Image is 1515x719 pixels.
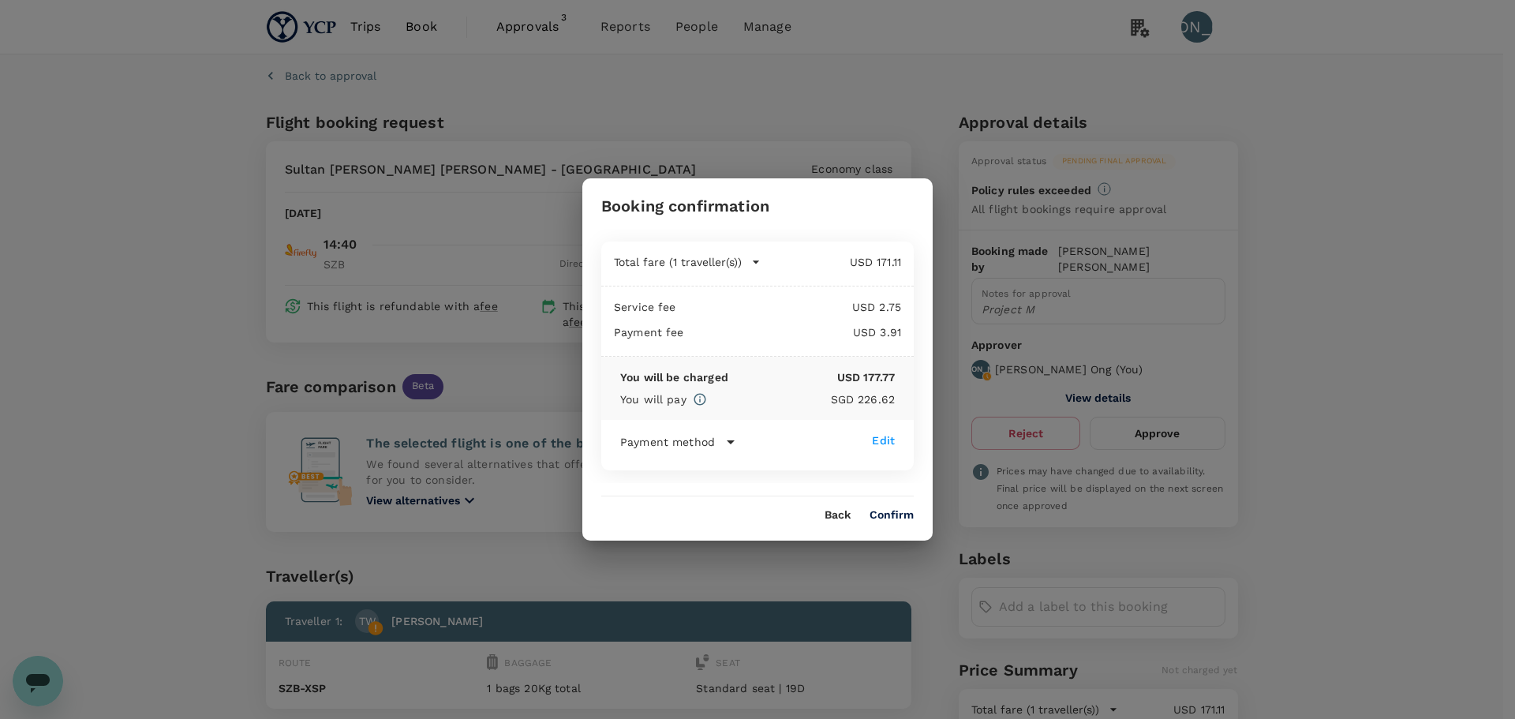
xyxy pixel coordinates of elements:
p: Service fee [614,299,676,315]
p: Payment fee [614,324,684,340]
button: Total fare (1 traveller(s)) [614,254,761,270]
p: USD 177.77 [728,369,895,385]
p: USD 2.75 [676,299,901,315]
p: SGD 226.62 [707,391,895,407]
p: You will pay [620,391,686,407]
p: Payment method [620,434,715,450]
p: You will be charged [620,369,728,385]
p: USD 3.91 [684,324,901,340]
button: Confirm [870,509,914,522]
p: USD 171.11 [761,254,901,270]
button: Back [825,509,851,522]
div: Edit [872,433,895,448]
p: Total fare (1 traveller(s)) [614,254,742,270]
h3: Booking confirmation [601,197,769,215]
